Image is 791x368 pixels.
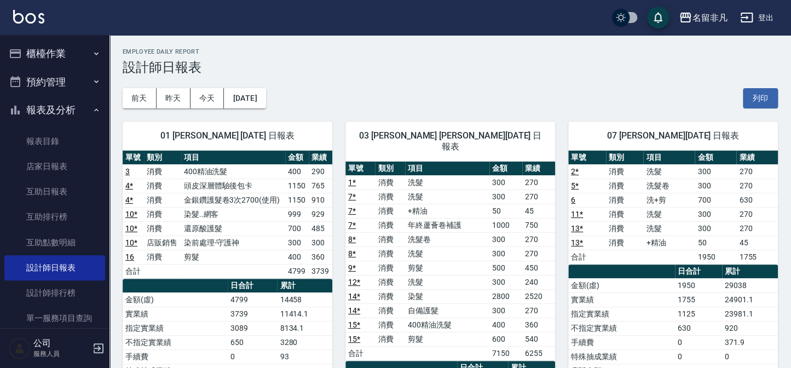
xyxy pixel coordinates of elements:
td: 洗髮卷 [643,179,695,193]
table: a dense table [568,151,778,264]
td: 消費 [375,261,405,275]
td: 400 [285,250,309,264]
a: 3 [125,167,130,176]
button: 今天 [190,88,224,108]
td: 300 [695,164,736,179]
td: 270 [736,164,778,179]
td: 300 [285,235,309,250]
td: 50 [489,204,522,218]
td: 金額(虛) [568,278,675,292]
td: 371.9 [722,335,778,349]
td: 400 [285,164,309,179]
td: 店販銷售 [144,235,181,250]
td: 洗髮 [405,175,489,189]
td: 消費 [375,303,405,318]
td: 485 [309,221,332,235]
td: 洗髮 [643,221,695,235]
td: 630 [736,193,778,207]
td: 洗髮 [405,189,489,204]
td: 270 [522,232,555,246]
td: 指定實業績 [123,321,228,335]
td: 還原酸護髮 [181,221,285,235]
p: 服務人員 [33,349,89,359]
td: 剪髮 [405,332,489,346]
td: 洗髮 [643,207,695,221]
h5: 公司 [33,338,89,349]
td: 999 [285,207,309,221]
td: 1150 [285,193,309,207]
td: 剪髮 [405,261,489,275]
td: 手續費 [123,349,228,364]
td: 920 [722,321,778,335]
td: 4799 [228,292,278,307]
th: 金額 [695,151,736,165]
th: 項目 [181,151,285,165]
a: 設計師排行榜 [4,280,105,306]
td: 270 [522,303,555,318]
td: 600 [489,332,522,346]
th: 單號 [345,162,375,176]
td: 洗+剪 [643,193,695,207]
td: 1755 [736,250,778,264]
button: 昨天 [157,88,190,108]
a: 16 [125,252,134,261]
td: 300 [695,221,736,235]
td: 消費 [144,221,181,235]
td: 300 [309,235,332,250]
td: 實業績 [568,292,675,307]
td: 2800 [489,289,522,303]
td: 不指定實業績 [123,335,228,349]
th: 類別 [375,162,405,176]
th: 類別 [606,151,644,165]
th: 類別 [144,151,181,165]
td: 實業績 [123,307,228,321]
button: 前天 [123,88,157,108]
td: 消費 [375,189,405,204]
td: 消費 [144,193,181,207]
td: 2520 [522,289,555,303]
td: 洗髮卷 [405,232,489,246]
td: 洗髮 [405,275,489,289]
th: 單號 [123,151,144,165]
td: 3280 [277,335,332,349]
td: 630 [675,321,722,335]
td: 0 [675,349,722,364]
td: 消費 [606,179,644,193]
td: 700 [695,193,736,207]
td: 金額(虛) [123,292,228,307]
span: 01 [PERSON_NAME] [DATE] 日報表 [136,130,319,141]
td: 8134.1 [277,321,332,335]
td: 消費 [606,235,644,250]
th: 日合計 [228,279,278,293]
td: 0 [675,335,722,349]
img: Person [9,337,31,359]
td: 700 [285,221,309,235]
th: 日合計 [675,264,722,279]
div: 名留非凡 [692,11,727,25]
a: 6 [571,196,575,204]
td: 1755 [675,292,722,307]
td: 45 [522,204,555,218]
th: 項目 [643,151,695,165]
td: 750 [522,218,555,232]
td: 360 [309,250,332,264]
table: a dense table [345,162,555,361]
td: 300 [695,207,736,221]
h2: Employee Daily Report [123,48,778,55]
td: 1125 [675,307,722,321]
th: 業績 [522,162,555,176]
td: 消費 [606,164,644,179]
td: 270 [522,189,555,204]
td: 765 [309,179,332,193]
button: 預約管理 [4,68,105,96]
td: 400精油洗髮 [181,164,285,179]
td: 消費 [606,207,644,221]
td: 7150 [489,346,522,360]
th: 金額 [285,151,309,165]
td: 指定實業績 [568,307,675,321]
a: 互助日報表 [4,179,105,204]
td: 3739 [228,307,278,321]
button: 報表及分析 [4,96,105,124]
td: 300 [489,246,522,261]
th: 項目 [405,162,489,176]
